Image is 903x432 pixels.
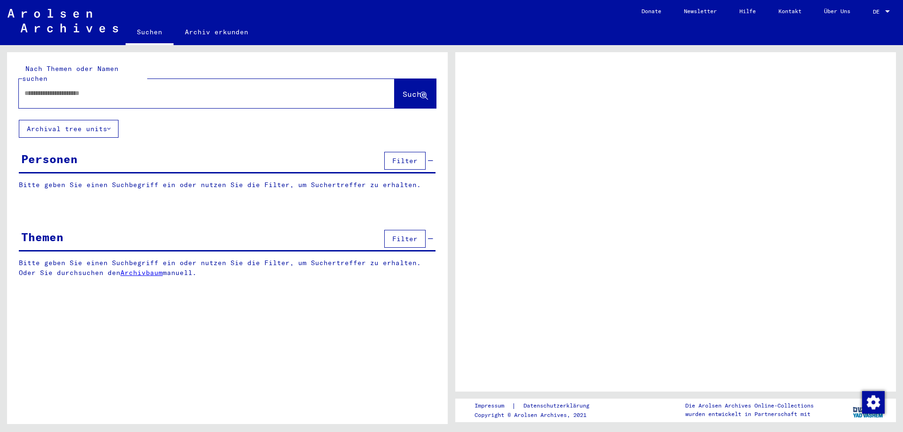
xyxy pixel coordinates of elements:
span: DE [873,8,883,15]
img: yv_logo.png [851,398,886,422]
button: Suche [395,79,436,108]
button: Archival tree units [19,120,119,138]
div: | [475,401,601,411]
div: Personen [21,150,78,167]
p: Bitte geben Sie einen Suchbegriff ein oder nutzen Sie die Filter, um Suchertreffer zu erhalten. [19,180,436,190]
a: Archiv erkunden [174,21,260,43]
button: Filter [384,152,426,170]
div: Themen [21,228,63,245]
span: Filter [392,157,418,165]
span: Filter [392,235,418,243]
img: Arolsen_neg.svg [8,9,118,32]
p: Copyright © Arolsen Archives, 2021 [475,411,601,419]
button: Filter [384,230,426,248]
a: Datenschutzerklärung [516,401,601,411]
img: Zustimmung ändern [862,391,885,414]
p: wurden entwickelt in Partnerschaft mit [685,410,814,418]
mat-label: Nach Themen oder Namen suchen [22,64,119,83]
p: Die Arolsen Archives Online-Collections [685,401,814,410]
a: Suchen [126,21,174,45]
a: Impressum [475,401,512,411]
span: Suche [403,89,426,99]
p: Bitte geben Sie einen Suchbegriff ein oder nutzen Sie die Filter, um Suchertreffer zu erhalten. O... [19,258,436,278]
a: Archivbaum [120,268,163,277]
